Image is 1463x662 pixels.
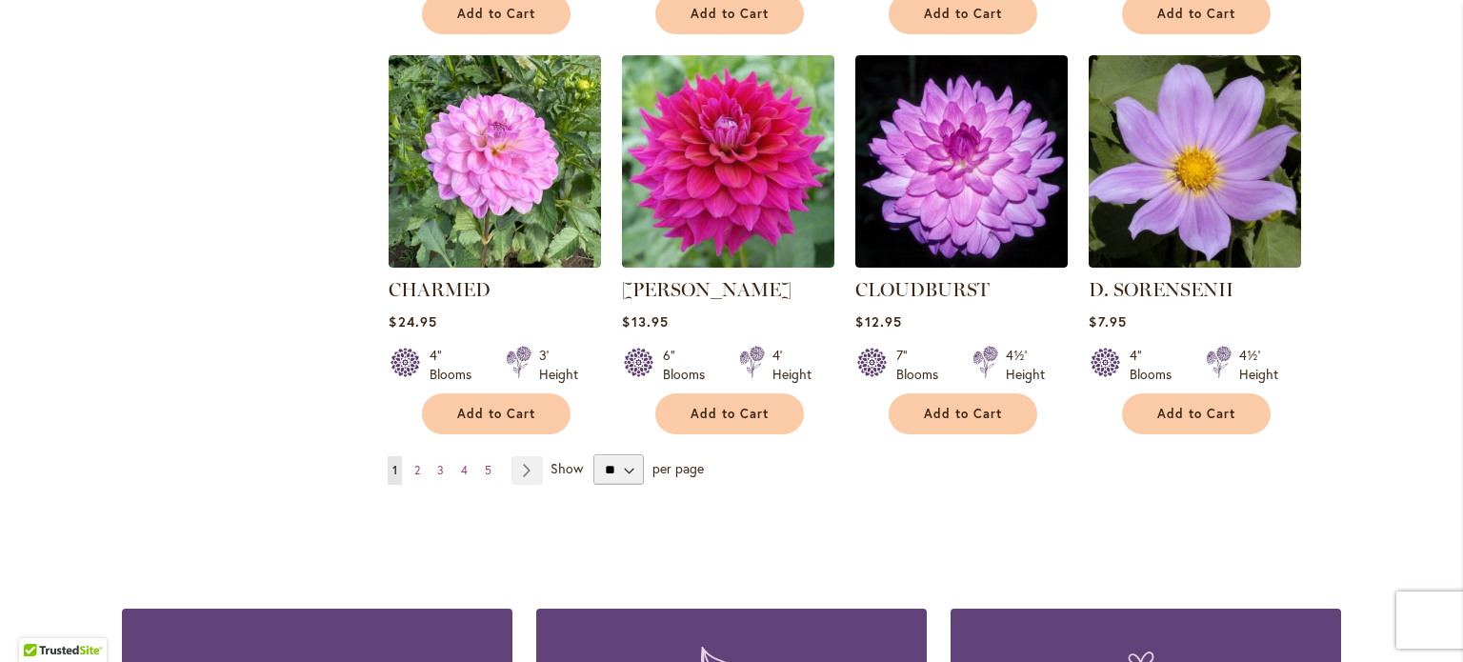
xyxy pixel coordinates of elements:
a: CHLOE JANAE [622,253,834,271]
div: 4" Blooms [430,346,483,384]
span: Add to Cart [691,406,769,422]
a: D. SORENSENII [1089,253,1301,271]
a: 3 [432,456,449,485]
iframe: Launch Accessibility Center [14,594,68,648]
img: Cloudburst [855,55,1068,268]
a: 2 [410,456,425,485]
img: D. SORENSENII [1089,55,1301,268]
span: per page [652,459,704,477]
a: D. SORENSENII [1089,278,1233,301]
img: CHLOE JANAE [622,55,834,268]
span: 1 [392,463,397,477]
div: 4' Height [772,346,812,384]
a: 4 [456,456,472,485]
span: $13.95 [622,312,668,331]
span: Add to Cart [924,6,1002,22]
span: Show [551,459,583,477]
span: 4 [461,463,468,477]
a: Cloudburst [855,253,1068,271]
button: Add to Cart [1122,393,1271,434]
span: Add to Cart [1157,6,1235,22]
a: CHARMED [389,278,491,301]
span: $7.95 [1089,312,1126,331]
span: Add to Cart [924,406,1002,422]
div: 4½' Height [1239,346,1278,384]
button: Add to Cart [889,393,1037,434]
button: Add to Cart [422,393,571,434]
span: Add to Cart [457,6,535,22]
div: 6" Blooms [663,346,716,384]
span: 2 [414,463,420,477]
div: 7" Blooms [896,346,950,384]
div: 4" Blooms [1130,346,1183,384]
div: 4½' Height [1006,346,1045,384]
span: $24.95 [389,312,436,331]
div: 3' Height [539,346,578,384]
a: CHARMED [389,253,601,271]
a: [PERSON_NAME] [622,278,792,301]
span: Add to Cart [457,406,535,422]
span: Add to Cart [691,6,769,22]
span: 5 [485,463,491,477]
img: CHARMED [389,55,601,268]
button: Add to Cart [655,393,804,434]
a: CLOUDBURST [855,278,990,301]
span: Add to Cart [1157,406,1235,422]
a: 5 [480,456,496,485]
span: $12.95 [855,312,901,331]
span: 3 [437,463,444,477]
